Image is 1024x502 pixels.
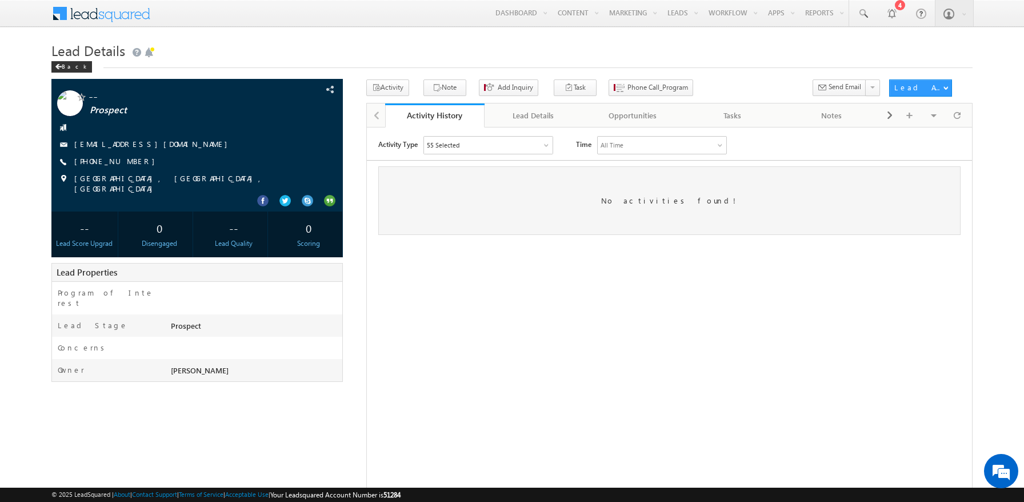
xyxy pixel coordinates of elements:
[11,39,594,107] div: No activities found!
[889,79,952,97] button: Lead Actions
[51,61,98,70] a: Back
[894,82,943,93] div: Lead Actions
[132,491,177,498] a: Contact Support
[423,79,466,96] button: Note
[11,9,51,26] span: Activity Type
[171,365,229,375] span: [PERSON_NAME]
[225,491,269,498] a: Acceptable Use
[74,173,313,194] span: [GEOGRAPHIC_DATA], [GEOGRAPHIC_DATA], [GEOGRAPHIC_DATA]
[51,41,125,59] span: Lead Details
[89,90,271,102] span: --
[813,79,866,96] button: Send Email
[383,491,401,499] span: 51284
[829,82,861,92] span: Send Email
[609,79,693,96] button: Phone Call_Program
[54,217,115,238] div: --
[554,79,597,96] button: Task
[627,82,688,93] span: Phone Call_Program
[114,491,130,498] a: About
[583,103,683,128] a: Opportunities
[57,9,186,26] div: Sales Activity,Program,Email Bounced,Email Link Clicked,Email Marked Spam & 50 more..
[593,109,673,122] div: Opportunities
[54,238,115,249] div: Lead Score Upgrad
[234,13,257,23] div: All Time
[51,489,401,500] span: © 2025 LeadSquared | | | | |
[782,103,882,128] a: Notes
[60,13,93,23] div: 55 Selected
[57,90,83,120] img: Profile photo
[791,109,871,122] div: Notes
[209,9,225,26] span: Time
[366,79,409,96] button: Activity
[278,238,339,249] div: Scoring
[479,79,538,96] button: Add Inquiry
[74,139,233,149] a: [EMAIL_ADDRESS][DOMAIN_NAME]
[278,217,339,238] div: 0
[179,491,223,498] a: Terms of Service
[394,110,476,121] div: Activity History
[58,342,109,353] label: Concerns
[74,156,161,168] span: [PHONE_NUMBER]
[683,103,782,128] a: Tasks
[58,288,157,308] label: Program of Interest
[498,82,533,93] span: Add Inquiry
[58,365,85,375] label: Owner
[494,109,574,122] div: Lead Details
[168,320,342,336] div: Prospect
[270,491,401,499] span: Your Leadsquared Account Number is
[203,217,265,238] div: --
[129,217,190,238] div: 0
[57,266,117,278] span: Lead Properties
[129,238,190,249] div: Disengaged
[51,61,92,73] div: Back
[692,109,772,122] div: Tasks
[485,103,584,128] a: Lead Details
[58,320,128,330] label: Lead Stage
[385,103,485,128] a: Activity History
[203,238,265,249] div: Lead Quality
[90,105,272,116] span: Prospect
